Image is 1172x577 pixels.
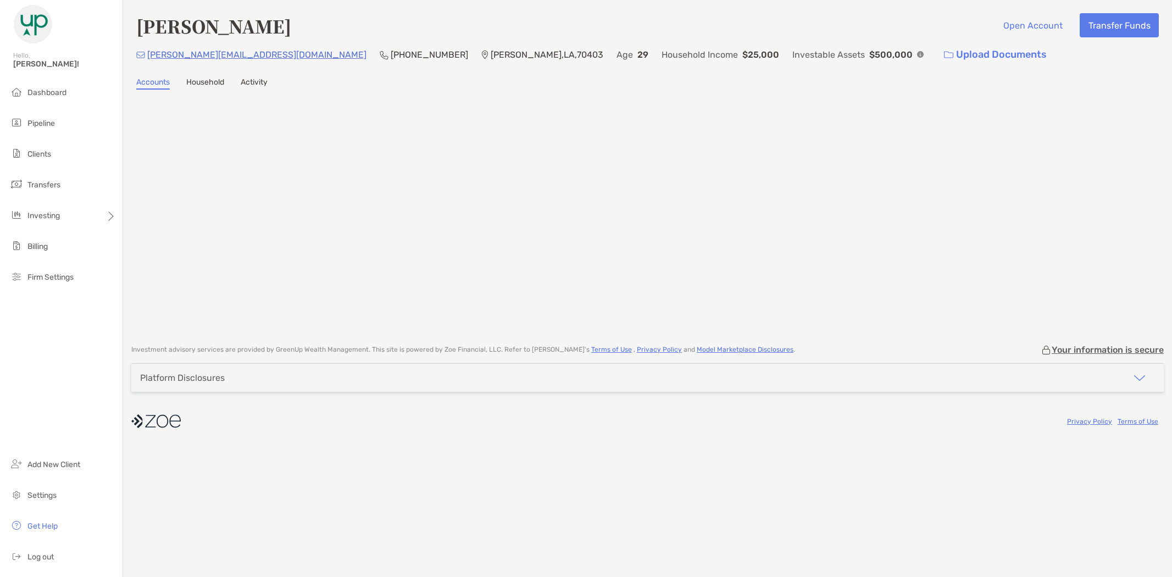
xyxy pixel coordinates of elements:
[637,346,682,353] a: Privacy Policy
[995,13,1071,37] button: Open Account
[186,77,224,90] a: Household
[10,208,23,221] img: investing icon
[136,77,170,90] a: Accounts
[481,51,488,59] img: Location Icon
[147,48,366,62] p: [PERSON_NAME][EMAIL_ADDRESS][DOMAIN_NAME]
[27,119,55,128] span: Pipeline
[27,242,48,251] span: Billing
[742,48,779,62] p: $25,000
[637,48,648,62] p: 29
[697,346,793,353] a: Model Marketplace Disclosures
[13,59,116,69] span: [PERSON_NAME]!
[491,48,603,62] p: [PERSON_NAME] , LA , 70403
[591,346,632,353] a: Terms of Use
[944,51,953,59] img: button icon
[140,373,225,383] div: Platform Disclosures
[241,77,268,90] a: Activity
[616,48,633,62] p: Age
[10,519,23,532] img: get-help icon
[136,52,145,58] img: Email Icon
[869,48,913,62] p: $500,000
[10,177,23,191] img: transfers icon
[10,488,23,501] img: settings icon
[1118,418,1158,425] a: Terms of Use
[391,48,468,62] p: [PHONE_NUMBER]
[1067,418,1112,425] a: Privacy Policy
[792,48,865,62] p: Investable Assets
[131,409,181,434] img: company logo
[10,147,23,160] img: clients icon
[136,13,291,38] h4: [PERSON_NAME]
[1133,371,1146,385] img: icon arrow
[1080,13,1159,37] button: Transfer Funds
[380,51,388,59] img: Phone Icon
[10,270,23,283] img: firm-settings icon
[10,239,23,252] img: billing icon
[917,51,924,58] img: Info Icon
[27,552,54,562] span: Log out
[27,460,80,469] span: Add New Client
[27,88,66,97] span: Dashboard
[27,521,58,531] span: Get Help
[937,43,1054,66] a: Upload Documents
[27,211,60,220] span: Investing
[10,457,23,470] img: add_new_client icon
[27,491,57,500] span: Settings
[27,273,74,282] span: Firm Settings
[662,48,738,62] p: Household Income
[10,85,23,98] img: dashboard icon
[10,550,23,563] img: logout icon
[1052,345,1164,355] p: Your information is secure
[27,180,60,190] span: Transfers
[27,149,51,159] span: Clients
[13,4,53,44] img: Zoe Logo
[131,346,795,354] p: Investment advisory services are provided by GreenUp Wealth Management . This site is powered by ...
[10,116,23,129] img: pipeline icon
